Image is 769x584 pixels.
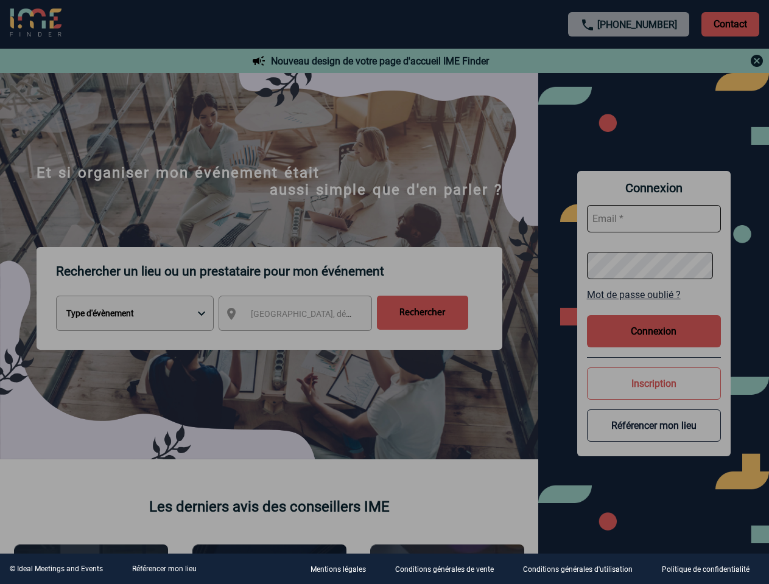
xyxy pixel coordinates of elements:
[10,565,103,573] div: © Ideal Meetings and Events
[385,563,513,575] a: Conditions générales de vente
[523,566,633,574] p: Conditions générales d'utilisation
[132,565,197,573] a: Référencer mon lieu
[311,566,366,574] p: Mentions légales
[395,566,494,574] p: Conditions générales de vente
[513,563,652,575] a: Conditions générales d'utilisation
[301,563,385,575] a: Mentions légales
[662,566,750,574] p: Politique de confidentialité
[652,563,769,575] a: Politique de confidentialité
